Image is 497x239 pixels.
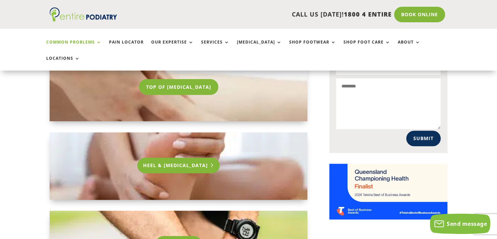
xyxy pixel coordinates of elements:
[406,131,441,146] button: Submit
[344,10,392,18] span: 1800 4 ENTIRE
[50,7,117,22] img: logo (1)
[139,79,218,95] a: Top Of [MEDICAL_DATA]
[109,40,144,54] a: Pain Locator
[289,40,336,54] a: Shop Footwear
[447,220,487,228] span: Send message
[46,56,80,71] a: Locations
[50,16,117,23] a: Entire Podiatry
[329,214,447,221] a: Telstra Business Awards QLD State Finalist - Championing Health Category
[151,40,194,54] a: Our Expertise
[430,214,490,234] button: Send message
[46,40,102,54] a: Common Problems
[329,164,447,219] img: Telstra Business Awards QLD State Finalist - Championing Health Category
[394,7,445,22] a: Book Online
[201,40,229,54] a: Services
[343,40,390,54] a: Shop Foot Care
[237,40,282,54] a: [MEDICAL_DATA]
[141,10,392,19] p: CALL US [DATE]!
[398,40,420,54] a: About
[137,158,220,173] a: Heel & [MEDICAL_DATA]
